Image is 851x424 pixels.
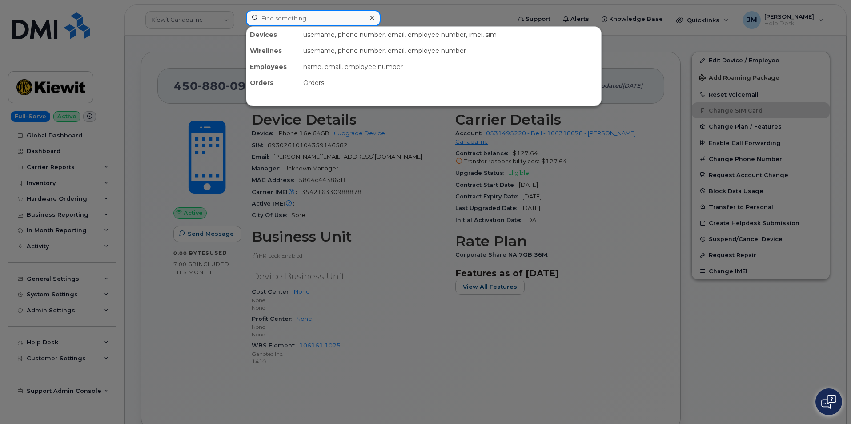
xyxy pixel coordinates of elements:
div: name, email, employee number [300,59,601,75]
input: Find something... [246,10,381,26]
div: Orders [246,75,300,91]
div: Devices [246,27,300,43]
div: Wirelines [246,43,300,59]
div: Orders [300,75,601,91]
img: Open chat [821,395,836,409]
div: Employees [246,59,300,75]
div: username, phone number, email, employee number, imei, sim [300,27,601,43]
div: username, phone number, email, employee number [300,43,601,59]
